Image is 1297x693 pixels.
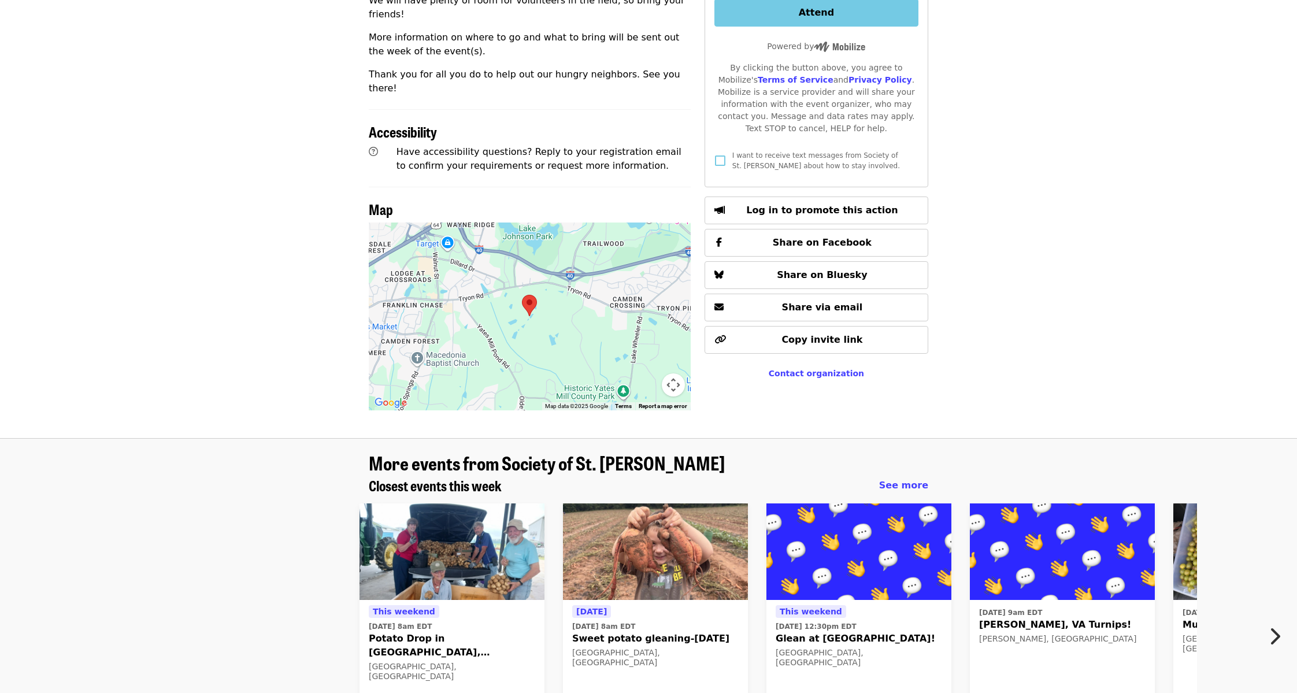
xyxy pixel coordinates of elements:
span: Potato Drop in [GEOGRAPHIC_DATA], [GEOGRAPHIC_DATA]! [369,632,535,659]
span: Closest events this week [369,475,502,495]
div: [GEOGRAPHIC_DATA], [GEOGRAPHIC_DATA] [572,648,739,668]
time: [DATE] 8am EDT [1183,607,1246,618]
img: Sweet potato gleaning-Friday 10/3 organized by Society of St. Andrew [563,503,748,601]
span: Map data ©2025 Google [545,403,608,409]
a: Terms of Service [758,75,833,84]
img: Glean at Lynchburg Community Market! organized by Society of St. Andrew [766,503,951,601]
time: [DATE] 8am EDT [572,621,635,632]
button: Copy invite link [705,326,928,354]
a: Report a map error [639,403,687,409]
button: Map camera controls [662,373,685,396]
span: Share on Facebook [773,237,872,248]
i: chevron-right icon [1269,625,1280,647]
span: [DATE] [576,607,607,616]
span: Log in to promote this action [746,205,898,216]
a: Open this area in Google Maps (opens a new window) [372,395,410,410]
button: Share via email [705,294,928,321]
span: Share via email [782,302,863,313]
p: Thank you for all you do to help out our hungry neighbors. See you there! [369,68,691,95]
span: Sweet potato gleaning-[DATE] [572,632,739,646]
div: [GEOGRAPHIC_DATA], [GEOGRAPHIC_DATA] [369,662,535,681]
img: Potato Drop in New Hill, NC! organized by Society of St. Andrew [360,503,544,601]
p: More information on where to go and what to bring will be sent out the week of the event(s). [369,31,691,58]
span: Glean at [GEOGRAPHIC_DATA]! [776,632,942,646]
button: Log in to promote this action [705,197,928,224]
div: By clicking the button above, you agree to Mobilize's and . Mobilize is a service provider and wi... [714,62,918,135]
span: More events from Society of St. [PERSON_NAME] [369,449,725,476]
a: Terms (opens in new tab) [615,403,632,409]
a: See more [879,479,928,492]
a: Closest events this week [369,477,502,494]
img: Powered by Mobilize [814,42,865,52]
span: Powered by [767,42,865,51]
span: Copy invite link [781,334,862,345]
span: Share on Bluesky [777,269,868,280]
span: This weekend [373,607,435,616]
button: Next item [1259,620,1297,653]
i: question-circle icon [369,146,378,157]
span: Map [369,199,393,219]
span: Have accessibility questions? Reply to your registration email to confirm your requirements or re... [396,146,681,171]
button: Share on Facebook [705,229,928,257]
img: Google [372,395,410,410]
time: [DATE] 12:30pm EDT [776,621,857,632]
div: [PERSON_NAME], [GEOGRAPHIC_DATA] [979,634,1146,644]
span: [PERSON_NAME], VA Turnips! [979,618,1146,632]
a: Privacy Policy [848,75,912,84]
span: Accessibility [369,121,437,142]
a: Contact organization [769,369,864,378]
time: [DATE] 8am EDT [369,621,432,632]
span: This weekend [780,607,842,616]
span: I want to receive text messages from Society of St. [PERSON_NAME] about how to stay involved. [732,151,900,170]
div: Closest events this week [360,477,937,494]
span: See more [879,480,928,491]
img: Riner, VA Turnips! organized by Society of St. Andrew [970,503,1155,601]
button: Share on Bluesky [705,261,928,289]
time: [DATE] 9am EDT [979,607,1042,618]
div: [GEOGRAPHIC_DATA], [GEOGRAPHIC_DATA] [776,648,942,668]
